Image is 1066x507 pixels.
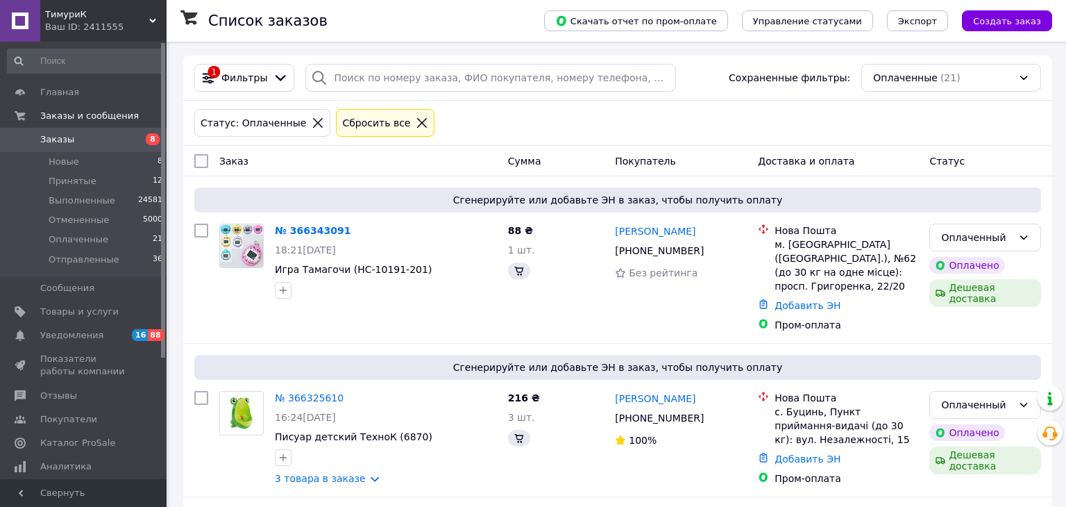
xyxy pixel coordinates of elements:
span: 88 ₴ [508,225,533,236]
a: [PERSON_NAME] [615,224,695,238]
a: Писуар детский ТехноК (6870) [275,431,432,442]
button: Управление статусами [742,10,873,31]
span: Оплаченные [49,233,108,246]
span: Принятые [49,175,96,188]
span: Выполненные [49,194,115,207]
div: Дешевая доставка [929,447,1041,474]
span: 16:24[DATE] [275,412,336,423]
a: Создать заказ [948,15,1052,26]
span: ТимуриК [45,8,149,21]
span: 216 ₴ [508,392,540,404]
input: Поиск [7,49,164,74]
a: Добавить ЭН [775,454,840,465]
span: [PHONE_NUMBER] [615,245,704,256]
span: 8 [146,133,160,145]
span: Экспорт [898,16,937,26]
div: Нова Пошта [775,224,918,238]
span: 8 [158,156,162,168]
img: Фото товару [220,396,263,431]
span: (21) [940,72,961,83]
span: Новые [49,156,79,168]
div: Сбросить все [339,115,413,131]
span: Сгенерируйте или добавьте ЭН в заказ, чтобы получить оплату [200,193,1035,207]
div: Пром-оплата [775,472,918,485]
div: Оплачено [929,424,1004,441]
a: № 366343091 [275,225,350,236]
span: Заказы и сообщения [40,110,139,122]
span: Без рейтинга [629,267,697,279]
span: [PHONE_NUMBER] [615,413,704,424]
div: Пром-оплата [775,318,918,332]
a: Фото товару [219,391,264,435]
a: Добавить ЭН [775,300,840,311]
span: Товары и услуги [40,306,119,318]
span: Сумма [508,156,541,167]
span: Покупатель [615,156,676,167]
span: Статус [929,156,965,167]
span: Доставка и оплата [758,156,854,167]
div: Ваш ID: 2411555 [45,21,167,33]
span: Заказ [219,156,248,167]
span: Отмененные [49,214,109,226]
span: Фильтры [221,71,267,85]
span: 100% [629,435,657,446]
span: Управление статусами [753,16,862,26]
span: Отправленные [49,253,119,266]
span: Аналитика [40,460,92,473]
span: Сгенерируйте или добавьте ЭН в заказ, чтобы получить оплату [200,360,1035,374]
img: Фото товару [220,224,263,267]
h1: Список заказов [208,13,328,29]
div: Статус: Оплаченные [198,115,309,131]
span: 36 [153,253,162,266]
div: Оплаченный [941,397,1013,413]
a: [PERSON_NAME] [615,392,695,406]
span: Отзывы [40,390,77,402]
span: 18:21[DATE] [275,244,336,256]
span: Уведомления [40,329,103,342]
span: Заказы [40,133,74,146]
span: 1 шт. [508,244,535,256]
div: Оплачено [929,257,1004,274]
div: Оплаченный [941,230,1013,245]
span: Оплаченные [873,71,938,85]
a: № 366325610 [275,392,344,404]
span: 5000 [143,214,162,226]
button: Скачать отчет по пром-оплате [544,10,728,31]
span: 21 [153,233,162,246]
a: Игра Тамагочи (HC-10191-201) [275,264,432,275]
div: Дешевая доставка [929,279,1041,307]
button: Экспорт [887,10,948,31]
input: Поиск по номеру заказа, ФИО покупателя, номеру телефона, Email, номеру накладной [305,64,675,92]
span: 12 [153,175,162,188]
span: Скачать отчет по пром-оплате [555,15,717,27]
span: Главная [40,86,79,99]
button: Создать заказ [962,10,1052,31]
a: 3 товара в заказе [275,473,366,484]
span: 3 шт. [508,412,535,423]
span: Сообщения [40,282,94,294]
div: Нова Пошта [775,391,918,405]
span: Показатели работы компании [40,353,128,378]
span: Каталог ProSale [40,437,115,449]
span: 16 [132,329,148,341]
span: Создать заказ [973,16,1041,26]
div: с. Буцинь, Пункт приймання-видачі (до 30 кг): вул. Незалежності, 15 [775,405,918,447]
span: Покупатели [40,413,97,426]
div: м. [GEOGRAPHIC_DATA] ([GEOGRAPHIC_DATA].), №62 (до 30 кг на одне місце): просп. Григоренка, 22/20 [775,238,918,293]
span: 88 [148,329,164,341]
span: Сохраненные фильтры: [729,71,850,85]
a: Фото товару [219,224,264,268]
span: 24581 [138,194,162,207]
